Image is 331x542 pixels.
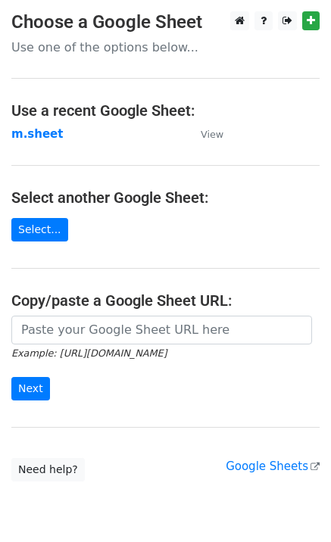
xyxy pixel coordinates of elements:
[11,101,320,120] h4: Use a recent Google Sheet:
[11,127,63,141] a: m.sheet
[186,127,223,141] a: View
[11,11,320,33] h3: Choose a Google Sheet
[11,188,320,207] h4: Select another Google Sheet:
[11,291,320,310] h4: Copy/paste a Google Sheet URL:
[11,218,68,241] a: Select...
[226,459,320,473] a: Google Sheets
[11,377,50,400] input: Next
[11,458,85,481] a: Need help?
[11,39,320,55] p: Use one of the options below...
[11,347,167,359] small: Example: [URL][DOMAIN_NAME]
[11,316,312,344] input: Paste your Google Sheet URL here
[201,129,223,140] small: View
